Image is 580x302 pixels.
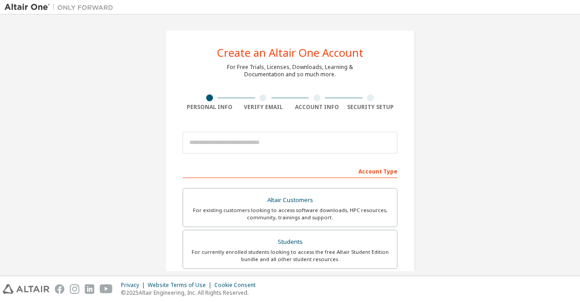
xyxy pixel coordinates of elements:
[183,163,397,178] div: Account Type
[85,284,94,294] img: linkedin.svg
[214,282,261,289] div: Cookie Consent
[148,282,214,289] div: Website Terms of Use
[188,236,391,248] div: Students
[227,64,353,78] div: For Free Trials, Licenses, Downloads, Learning & Documentation and so much more.
[290,104,344,111] div: Account Info
[55,284,64,294] img: facebook.svg
[217,47,363,58] div: Create an Altair One Account
[188,194,391,207] div: Altair Customers
[344,104,398,111] div: Security Setup
[5,3,118,12] img: Altair One
[237,104,290,111] div: Verify Email
[70,284,79,294] img: instagram.svg
[183,104,237,111] div: Personal Info
[188,248,391,263] div: For currently enrolled students looking to access the free Altair Student Edition bundle and all ...
[100,284,113,294] img: youtube.svg
[188,207,391,221] div: For existing customers looking to access software downloads, HPC resources, community, trainings ...
[121,289,261,297] p: © 2025 Altair Engineering, Inc. All Rights Reserved.
[3,284,49,294] img: altair_logo.svg
[121,282,148,289] div: Privacy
